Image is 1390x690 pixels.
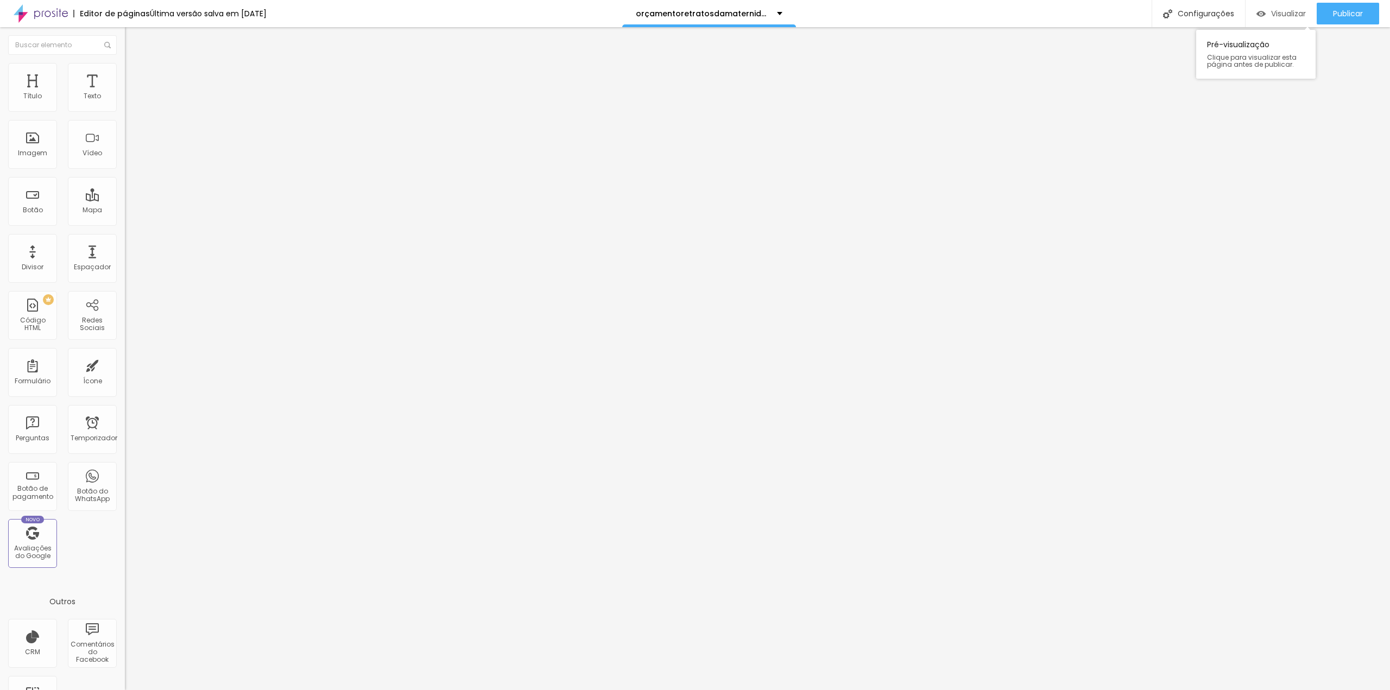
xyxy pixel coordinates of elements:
[1207,39,1269,50] font: Pré-visualização
[1246,3,1317,24] button: Visualizar
[1333,8,1363,19] font: Publicar
[83,376,102,385] font: Ícone
[14,543,52,560] font: Avaliações do Google
[1163,9,1172,18] img: Ícone
[1207,53,1297,69] font: Clique para visualizar esta página antes de publicar.
[83,205,102,214] font: Mapa
[26,516,40,523] font: Novo
[1256,9,1266,18] img: view-1.svg
[1178,8,1234,19] font: Configurações
[75,486,110,503] font: Botão do WhatsApp
[12,484,53,501] font: Botão de pagamento
[83,148,102,157] font: Vídeo
[71,640,115,664] font: Comentários do Facebook
[15,376,50,385] font: Formulário
[80,315,105,332] font: Redes Sociais
[22,262,43,271] font: Divisor
[1317,3,1379,24] button: Publicar
[84,91,101,100] font: Texto
[636,8,777,19] font: orçamentoretratosdamaternidade
[80,8,150,19] font: Editor de páginas
[18,148,47,157] font: Imagem
[25,647,40,656] font: CRM
[20,315,46,332] font: Código HTML
[8,35,117,55] input: Buscar elemento
[16,433,49,442] font: Perguntas
[23,91,42,100] font: Título
[1271,8,1306,19] font: Visualizar
[23,205,43,214] font: Botão
[49,596,75,607] font: Outros
[104,42,111,48] img: Ícone
[71,433,117,442] font: Temporizador
[150,8,267,19] font: Última versão salva em [DATE]
[74,262,111,271] font: Espaçador
[125,27,1390,690] iframe: Editor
